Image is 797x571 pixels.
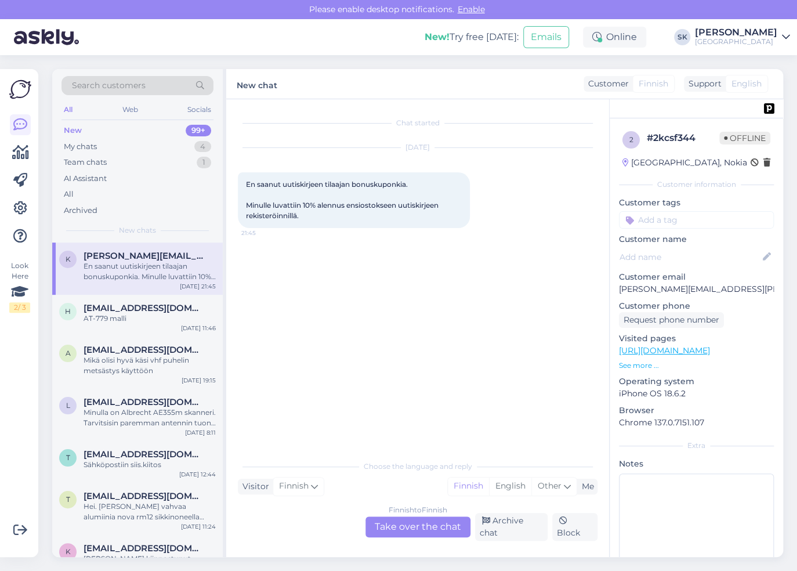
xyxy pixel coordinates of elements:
div: English [489,478,531,495]
button: Emails [523,26,569,48]
div: Finnish [448,478,489,495]
div: Try free [DATE]: [425,30,519,44]
p: Customer name [619,233,774,245]
div: SK [674,29,690,45]
div: All [61,102,75,117]
div: Customer [584,78,629,90]
div: My chats [64,141,97,153]
div: [DATE] 11:46 [181,324,216,333]
span: k [66,547,71,556]
input: Add a tag [619,211,774,229]
span: Offline [719,132,770,144]
div: New [64,125,82,136]
span: Other [538,480,561,491]
span: katis9910@gmail.com [84,543,204,554]
p: Operating system [619,375,774,388]
div: Archived [64,205,97,216]
span: Search customers [72,79,146,92]
span: apajantila@gmail.com [84,345,204,355]
div: 1 [197,157,211,168]
a: [PERSON_NAME][GEOGRAPHIC_DATA] [695,28,790,46]
div: Take over the chat [365,516,470,537]
div: 99+ [186,125,211,136]
div: Team chats [64,157,107,168]
div: Me [577,480,594,493]
span: laaksonen556@gmail.com [84,397,204,407]
div: [PERSON_NAME] [695,28,777,37]
span: 2 [629,135,633,144]
p: Customer phone [619,300,774,312]
div: [GEOGRAPHIC_DATA], Nokia [622,157,747,169]
a: [URL][DOMAIN_NAME] [619,345,710,356]
div: [GEOGRAPHIC_DATA] [695,37,777,46]
b: New! [425,31,450,42]
input: Add name [620,251,760,263]
span: Enable [454,4,488,15]
p: iPhone OS 18.6.2 [619,388,774,400]
div: Mikä olisi hyvä käsi vhf puhelin metsästys käyttöön [84,355,216,376]
div: # 2kcsf344 [647,131,719,145]
span: a [66,349,71,357]
div: All [64,189,74,200]
p: Chrome 137.0.7151.107 [619,417,774,429]
div: 2 / 3 [9,302,30,313]
span: En saanut uutiskirjeen tilaajan bonuskuponkia. Minulle luvattiin 10% alennus ensiostokseen uutisk... [246,180,440,220]
span: Finnish [639,78,668,90]
div: Customer information [619,179,774,190]
div: Minulla on Albrecht AE355m skanneri. Tarvitsisin paremman antennin tuon teleskoopi antennin tilal... [84,407,216,428]
div: Online [583,27,646,48]
div: [DATE] [238,142,597,153]
span: h [65,307,71,316]
div: Sähköpostiin siis.kiitos [84,460,216,470]
div: [DATE] 19:15 [182,376,216,385]
span: Tero.lehtonen85@gmail.com [84,491,204,501]
span: K [66,255,71,263]
p: Browser [619,404,774,417]
p: Customer tags [619,197,774,209]
span: hietikonleena@gmail.com [84,303,204,313]
p: [PERSON_NAME][EMAIL_ADDRESS][PERSON_NAME][DOMAIN_NAME] [619,283,774,295]
div: AI Assistant [64,173,107,185]
div: Extra [619,440,774,451]
div: Chat started [238,118,597,128]
span: T [66,453,70,462]
img: pd [764,103,774,114]
div: Web [120,102,140,117]
div: AT-779 malli [84,313,216,324]
div: [DATE] 11:24 [181,522,216,531]
div: Visitor [238,480,269,493]
div: [DATE] 21:45 [180,282,216,291]
div: Look Here [9,261,30,313]
span: 21:45 [241,229,285,237]
span: New chats [119,225,156,236]
div: [DATE] 8:11 [185,428,216,437]
div: Archive chat [475,513,548,541]
div: Choose the language and reply [238,461,597,472]
img: Askly Logo [9,78,31,100]
div: [DATE] 12:44 [179,470,216,479]
div: 4 [194,141,211,153]
div: Socials [185,102,213,117]
div: Finnish to Finnish [389,505,447,515]
span: Timo.Silvennoinen@viitasaari.fi [84,449,204,460]
div: Request phone number [619,312,724,328]
div: Hei. [PERSON_NAME] vahvaa alumiinia nova rm12 sikkinoneella pystyy työstämään? [84,501,216,522]
p: Visited pages [619,333,774,345]
span: l [66,401,70,410]
span: T [66,495,70,504]
span: Kari.kopra@tamcent.fi [84,251,204,261]
label: New chat [237,76,277,92]
span: English [731,78,762,90]
div: En saanut uutiskirjeen tilaajan bonuskuponkia. Minulle luvattiin 10% alennus ensiostokseen uutisk... [84,261,216,282]
div: Support [684,78,722,90]
p: See more ... [619,360,774,371]
span: Finnish [279,480,309,493]
p: Notes [619,458,774,470]
div: Block [552,513,597,541]
p: Customer email [619,271,774,283]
